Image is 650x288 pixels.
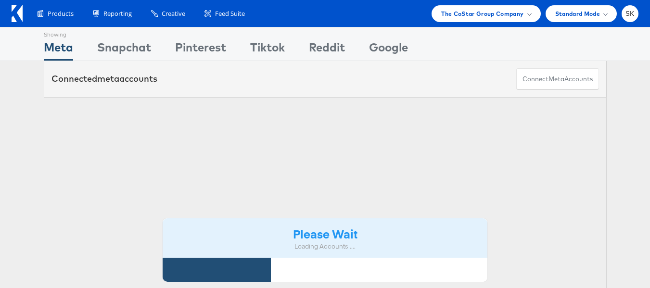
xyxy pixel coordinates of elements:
div: Showing [44,27,73,39]
span: SK [625,11,635,17]
span: The CoStar Group Company [441,9,523,19]
div: Snapchat [97,39,151,61]
div: Connected accounts [51,73,157,85]
div: Pinterest [175,39,226,61]
span: Products [48,9,74,18]
button: ConnectmetaAccounts [516,68,599,90]
span: meta [548,75,564,84]
div: Loading Accounts .... [170,242,481,251]
span: Standard Mode [555,9,600,19]
span: Feed Suite [215,9,245,18]
strong: Please Wait [293,225,357,241]
div: Tiktok [250,39,285,61]
span: meta [97,73,119,84]
div: Reddit [309,39,345,61]
div: Meta [44,39,73,61]
div: Google [369,39,408,61]
span: Reporting [103,9,132,18]
span: Creative [162,9,185,18]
